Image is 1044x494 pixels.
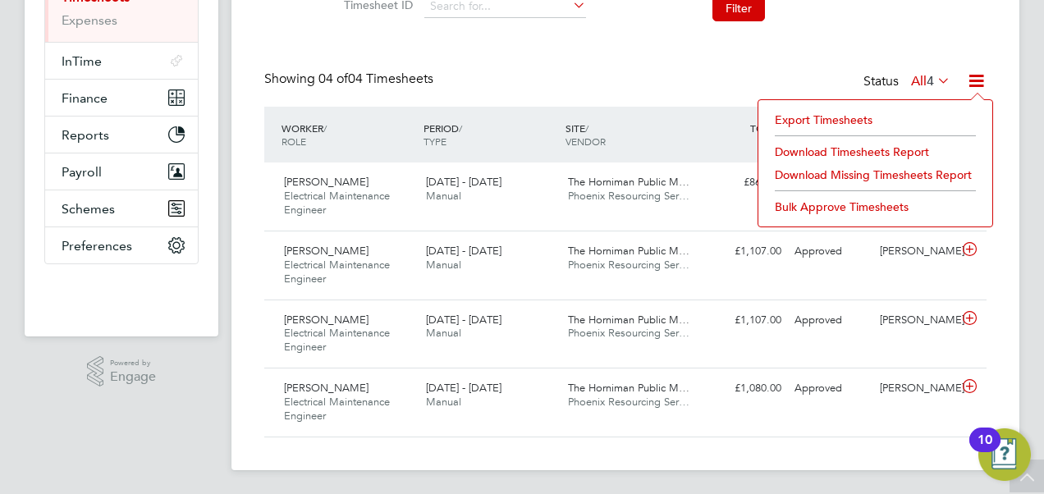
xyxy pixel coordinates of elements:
[45,117,198,153] button: Reports
[426,189,461,203] span: Manual
[45,190,198,226] button: Schemes
[110,370,156,384] span: Engage
[703,238,788,265] div: £1,107.00
[767,108,984,131] li: Export Timesheets
[282,135,306,148] span: ROLE
[426,381,501,395] span: [DATE] - [DATE]
[323,121,327,135] span: /
[62,53,102,69] span: InTime
[284,175,369,189] span: [PERSON_NAME]
[424,135,446,148] span: TYPE
[561,113,703,156] div: SITE
[426,244,501,258] span: [DATE] - [DATE]
[284,258,390,286] span: Electrical Maintenance Engineer
[284,326,390,354] span: Electrical Maintenance Engineer
[45,153,198,190] button: Payroll
[459,121,462,135] span: /
[568,175,689,189] span: The Horniman Public M…
[318,71,433,87] span: 04 Timesheets
[44,281,199,307] a: Go to home page
[426,395,461,409] span: Manual
[788,238,873,265] div: Approved
[703,375,788,402] div: £1,080.00
[284,381,369,395] span: [PERSON_NAME]
[565,135,606,148] span: VENDOR
[45,281,199,307] img: fastbook-logo-retina.png
[568,244,689,258] span: The Horniman Public M…
[110,356,156,370] span: Powered by
[45,80,198,116] button: Finance
[568,395,689,409] span: Phoenix Resourcing Ser…
[62,12,117,28] a: Expenses
[284,244,369,258] span: [PERSON_NAME]
[426,258,461,272] span: Manual
[426,175,501,189] span: [DATE] - [DATE]
[750,121,780,135] span: TOTAL
[568,258,689,272] span: Phoenix Resourcing Ser…
[788,307,873,334] div: Approved
[284,313,369,327] span: [PERSON_NAME]
[62,201,115,217] span: Schemes
[568,326,689,340] span: Phoenix Resourcing Ser…
[863,71,954,94] div: Status
[978,428,1031,481] button: Open Resource Center, 10 new notifications
[568,381,689,395] span: The Horniman Public M…
[767,195,984,218] li: Bulk Approve Timesheets
[703,169,788,196] div: £864.00
[62,90,108,106] span: Finance
[426,326,461,340] span: Manual
[873,238,959,265] div: [PERSON_NAME]
[45,227,198,263] button: Preferences
[419,113,561,156] div: PERIOD
[264,71,437,88] div: Showing
[318,71,348,87] span: 04 of
[703,307,788,334] div: £1,107.00
[568,313,689,327] span: The Horniman Public M…
[767,140,984,163] li: Download Timesheets Report
[62,164,102,180] span: Payroll
[873,307,959,334] div: [PERSON_NAME]
[277,113,419,156] div: WORKER
[927,73,934,89] span: 4
[62,238,132,254] span: Preferences
[426,313,501,327] span: [DATE] - [DATE]
[873,375,959,402] div: [PERSON_NAME]
[45,43,198,79] button: InTime
[911,73,950,89] label: All
[87,356,157,387] a: Powered byEngage
[788,375,873,402] div: Approved
[568,189,689,203] span: Phoenix Resourcing Ser…
[62,127,109,143] span: Reports
[284,395,390,423] span: Electrical Maintenance Engineer
[585,121,588,135] span: /
[978,440,992,461] div: 10
[767,163,984,186] li: Download Missing Timesheets Report
[284,189,390,217] span: Electrical Maintenance Engineer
